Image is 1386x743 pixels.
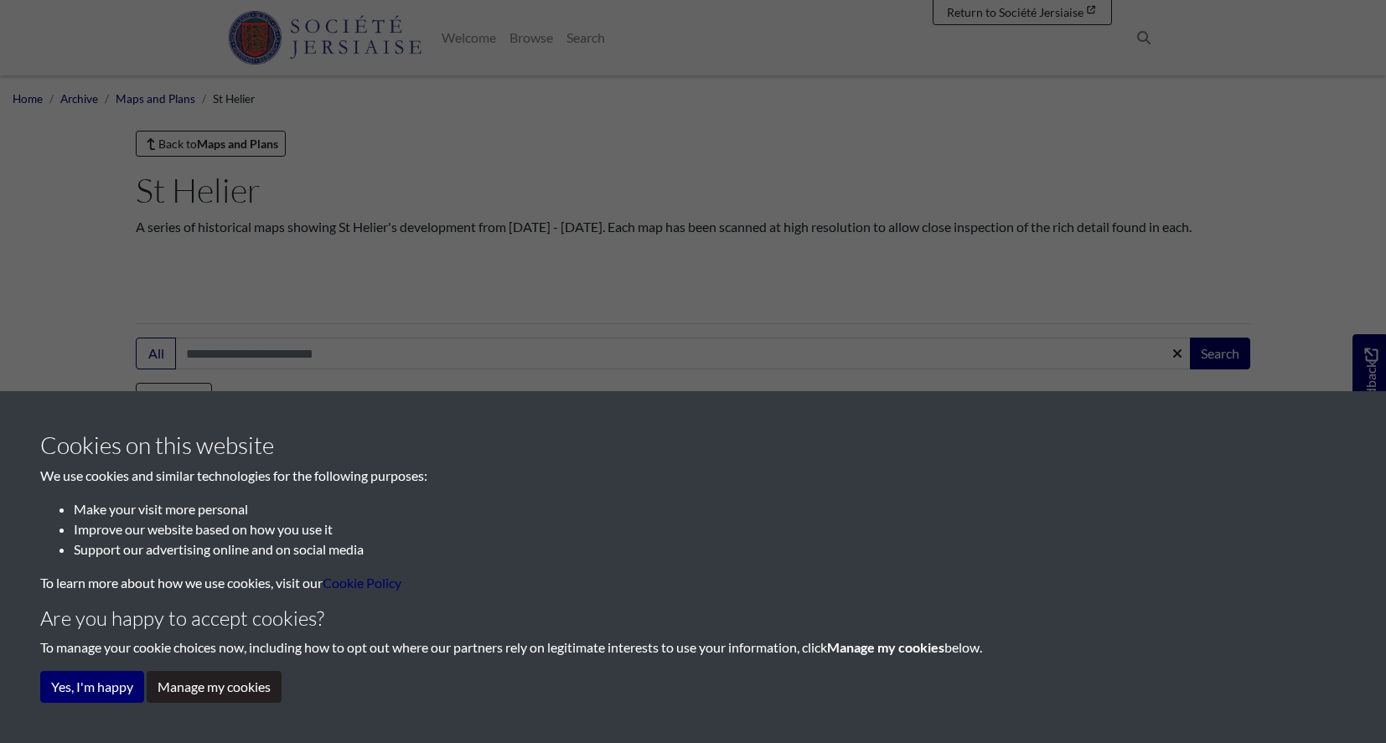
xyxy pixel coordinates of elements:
button: Manage my cookies [147,671,282,703]
p: To learn more about how we use cookies, visit our [40,573,1346,593]
h3: Cookies on this website [40,431,1346,460]
li: Make your visit more personal [74,499,1346,519]
a: learn more about cookies [323,575,401,591]
strong: Manage my cookies [827,639,944,655]
button: Yes, I'm happy [40,671,144,703]
li: Support our advertising online and on social media [74,539,1346,560]
p: We use cookies and similar technologies for the following purposes: [40,466,1346,486]
li: Improve our website based on how you use it [74,519,1346,539]
h4: Are you happy to accept cookies? [40,606,1346,631]
p: To manage your cookie choices now, including how to opt out where our partners rely on legitimate... [40,637,1346,658]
